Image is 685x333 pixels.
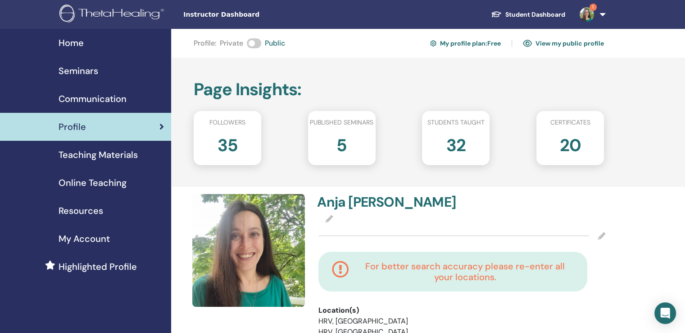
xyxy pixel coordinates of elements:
span: 1 [590,4,597,11]
span: Online Teaching [59,176,127,190]
img: eye.svg [523,39,532,47]
h2: 20 [559,131,581,156]
span: Students taught [427,118,485,127]
img: default.jpg [580,7,594,22]
span: Followers [209,118,245,127]
div: Open Intercom Messenger [654,302,676,324]
h4: For better search accuracy please re-enter all your locations. [356,261,574,282]
img: logo.png [59,5,167,25]
span: Certificates [550,118,590,127]
span: My Account [59,232,110,245]
span: Published seminars [310,118,373,127]
a: Student Dashboard [484,6,572,23]
span: Highlighted Profile [59,260,137,273]
a: My profile plan:Free [430,36,501,51]
h2: 32 [446,131,466,156]
span: Home [59,36,84,50]
img: default.jpg [192,194,305,307]
span: Resources [59,204,103,217]
span: Seminars [59,64,98,78]
span: Location(s) [318,305,359,316]
h4: Anja [PERSON_NAME] [317,194,456,210]
img: graduation-cap-white.svg [491,10,502,18]
h2: Page Insights : [194,79,604,100]
span: Communication [59,92,127,106]
span: Profile : [194,38,216,49]
li: HRV, [GEOGRAPHIC_DATA] [318,316,430,327]
span: Teaching Materials [59,148,138,162]
span: Profile [59,120,86,134]
span: Private [220,38,243,49]
img: cog.svg [430,39,436,48]
span: Instructor Dashboard [183,10,318,19]
h2: 5 [336,131,347,156]
span: Public [265,38,285,49]
a: View my public profile [523,36,604,51]
h2: 35 [218,131,238,156]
